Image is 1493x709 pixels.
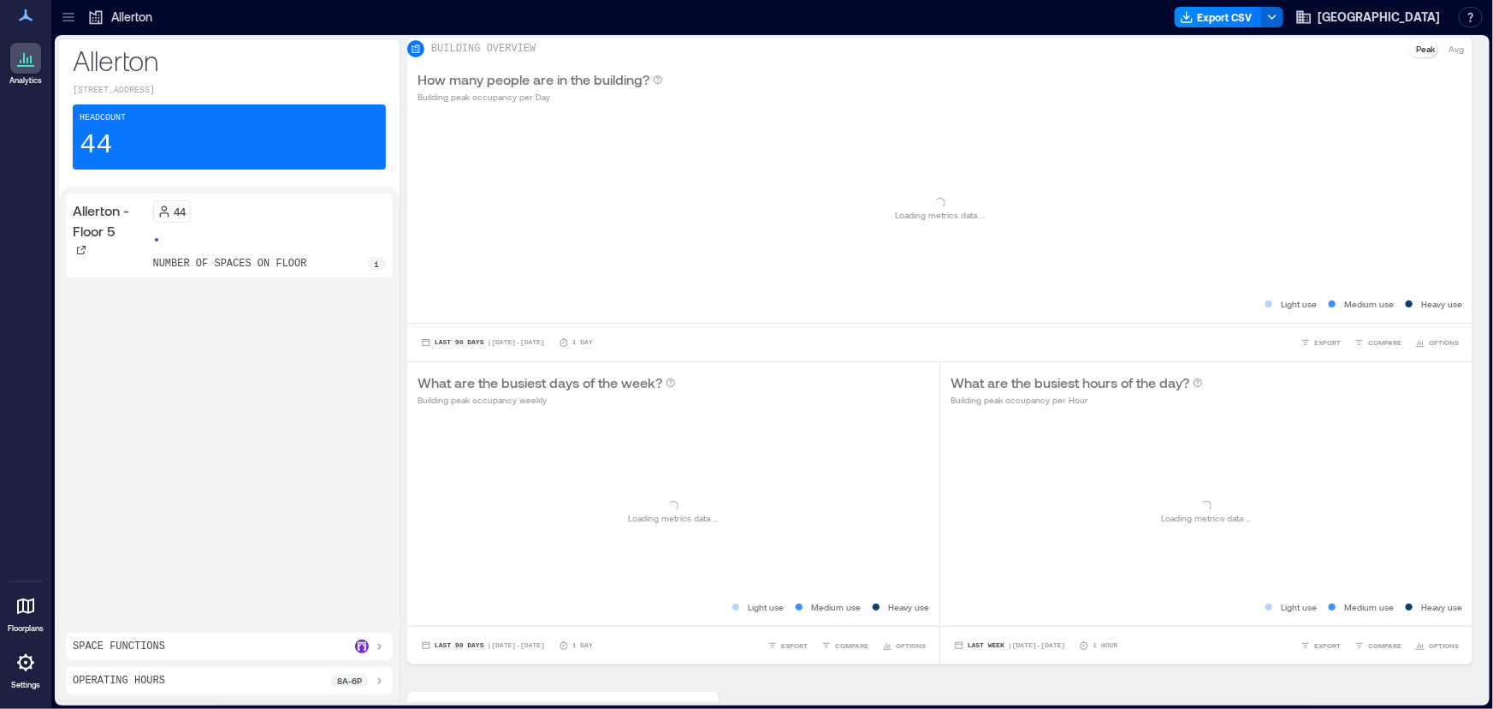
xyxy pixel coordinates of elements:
p: Allerton [73,43,386,77]
p: Floorplans [8,623,44,634]
span: COMPARE [835,640,868,651]
p: Building peak occupancy per Hour [951,393,1203,407]
p: Allerton [111,9,152,26]
span: EXPORT [1314,337,1341,348]
p: Light use [1281,600,1317,614]
p: 8a - 6p [337,674,362,688]
button: OPTIONS [879,637,929,654]
p: Building peak occupancy weekly [418,393,676,407]
button: Last Week |[DATE]-[DATE] [951,637,1069,654]
p: Medium use [1344,297,1394,311]
p: Space Functions [73,640,165,653]
button: COMPARE [1351,637,1405,654]
p: Analytics [9,75,42,86]
p: Light use [1281,297,1317,311]
p: [STREET_ADDRESS] [73,84,386,98]
p: number of spaces on floor [153,257,307,271]
a: Floorplans [3,586,49,639]
p: 1 Day [572,640,593,651]
button: EXPORT [764,637,811,654]
p: How many people are in the building? [418,69,649,90]
button: [GEOGRAPHIC_DATA] [1290,3,1445,31]
a: Settings [5,642,46,695]
button: Last 90 Days |[DATE]-[DATE] [418,637,548,654]
p: Allerton - Floor 5 [73,200,146,241]
p: Loading metrics data ... [629,511,719,525]
p: Peak [1416,42,1435,56]
p: 1 Hour [1093,640,1117,651]
p: What are the busiest days of the week? [418,372,662,393]
button: EXPORT [1297,637,1344,654]
p: Heavy use [888,600,929,614]
p: Heavy use [1421,600,1462,614]
a: Analytics [4,38,47,91]
button: Last 90 Days |[DATE]-[DATE] [418,334,548,351]
span: [GEOGRAPHIC_DATA] [1318,9,1440,26]
p: 1 [374,257,379,271]
p: 44 [175,205,187,218]
p: Building peak occupancy per Day [418,90,663,104]
p: Heavy use [1421,297,1462,311]
p: Settings [11,680,40,690]
button: OPTIONS [1412,334,1462,351]
span: OPTIONS [1429,640,1459,651]
p: Headcount [80,111,126,125]
span: OPTIONS [896,640,926,651]
button: COMPARE [1351,334,1405,351]
span: COMPARE [1368,640,1401,651]
span: OPTIONS [1429,337,1459,348]
p: Medium use [811,600,861,614]
p: Avg [1449,42,1464,56]
p: 44 [80,128,112,163]
p: Loading metrics data ... [1162,511,1252,525]
p: Operating Hours [73,674,165,688]
button: Export CSV [1175,7,1262,27]
button: EXPORT [1297,334,1344,351]
button: OPTIONS [1412,637,1462,654]
p: Light use [748,600,784,614]
p: 1 Day [572,337,593,348]
span: EXPORT [1314,640,1341,651]
p: Medium use [1344,600,1394,614]
span: COMPARE [1368,337,1401,348]
p: What are the busiest hours of the day? [951,372,1189,393]
button: COMPARE [818,637,872,654]
p: BUILDING OVERVIEW [431,42,536,56]
span: EXPORT [781,640,808,651]
p: Loading metrics data ... [895,208,985,222]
